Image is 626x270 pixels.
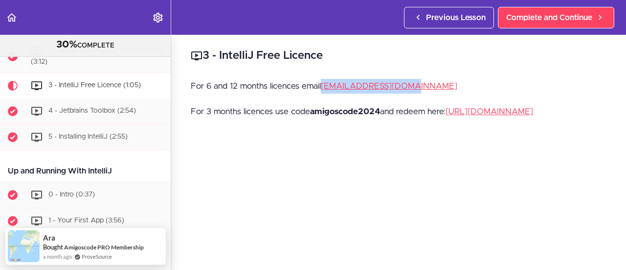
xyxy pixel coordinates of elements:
[152,12,164,24] svg: Settings Menu
[498,7,614,28] a: Complete and Continue
[12,39,158,51] div: COMPLETE
[64,244,144,251] a: Amigoscode PRO Membership
[426,12,486,24] span: Previous Lesson
[6,12,18,24] svg: Back to course curriculum
[48,191,95,198] span: 0 - Intro (0:37)
[506,12,592,24] span: Complete and Continue
[43,243,63,251] span: Bought
[8,230,40,262] img: provesource social proof notification image
[48,217,124,224] span: 1 - Your First App (3:56)
[48,82,141,89] span: 3 - IntelliJ Free Licence (1:05)
[191,48,606,64] h2: 3 - IntelliJ Free Licence
[446,107,533,116] a: [URL][DOMAIN_NAME]
[56,40,77,49] span: 30%
[48,133,128,140] span: 5 - Installing IntelliJ (2:55)
[48,107,136,114] span: 4 - Jetbrains Toolbox (2:54)
[191,104,606,119] p: For 3 months licences use code and redeem here:
[191,79,606,94] p: For 6 and 12 months licences email
[82,252,112,261] a: ProveSource
[321,82,457,90] a: [EMAIL_ADDRESS][DOMAIN_NAME]
[43,234,55,242] span: Ara
[310,107,380,116] strong: amigoscode2024
[43,252,72,261] span: a month ago
[404,7,494,28] a: Previous Lesson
